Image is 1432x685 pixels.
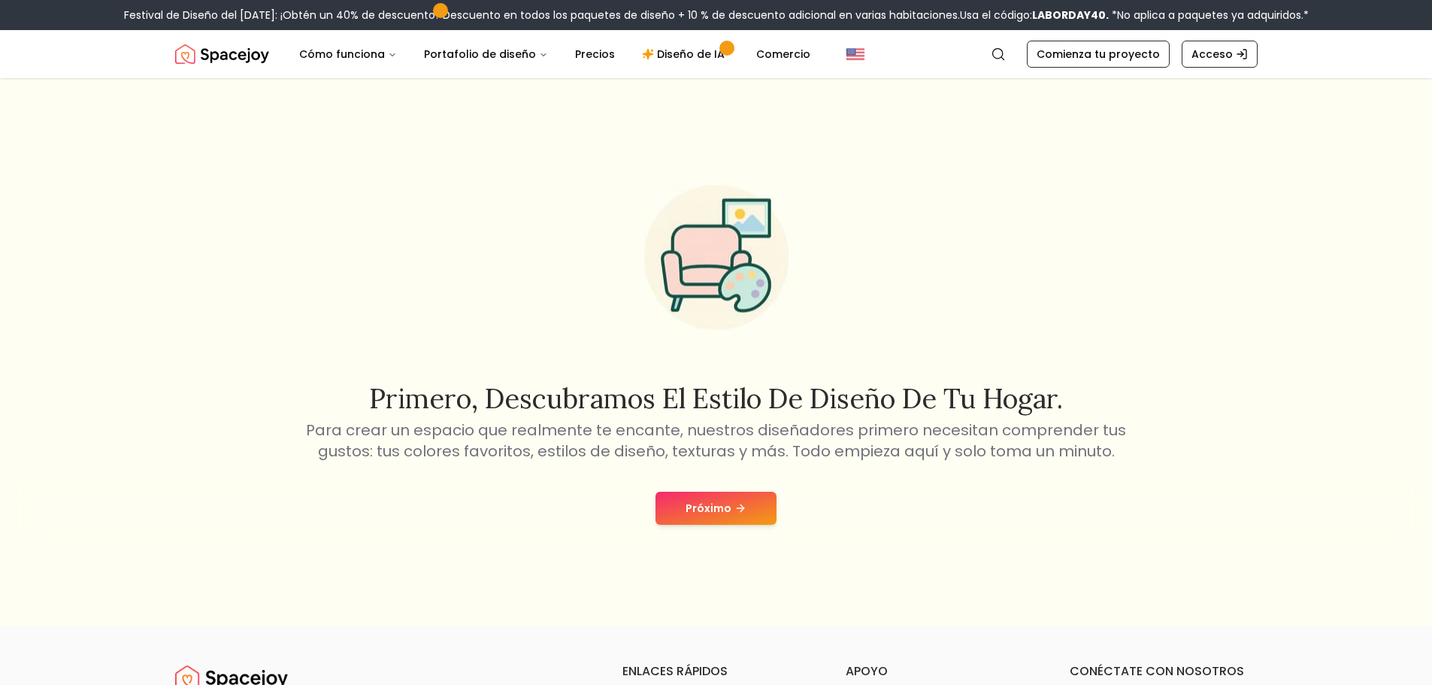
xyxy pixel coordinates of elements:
[175,39,269,69] img: Logotipo de Spacejoy
[175,30,1258,78] nav: Global
[960,8,1032,23] font: Usa el código:
[287,39,822,69] nav: Principal
[657,47,725,62] font: Diseño de IA
[424,47,536,62] font: Portafolio de diseño
[306,420,1126,462] font: Para crear un espacio que realmente te encante, nuestros diseñadores primero necesitan comprender...
[563,39,627,69] a: Precios
[1037,47,1160,62] font: Comienza tu proyecto
[846,45,864,63] img: Estados Unidos
[412,39,560,69] button: Portafolio de diseño
[622,662,728,680] font: enlaces rápidos
[369,381,1063,416] font: Primero, descubramos el estilo de diseño de tu hogar.
[575,47,615,62] font: Precios
[744,39,822,69] a: Comercio
[443,8,960,23] font: Descuento en todos los paquetes de diseño + 10 % de descuento adicional en varias habitaciones.
[1032,8,1109,23] font: LABORDAY40.
[655,492,777,525] button: Próximo
[1182,41,1258,68] a: Acceso
[620,162,813,354] img: Ilustración del cuestionario de estilo de inicio
[124,8,438,23] font: Festival de Diseño del [DATE]: ¡Obtén un 40% de descuento!
[299,47,385,62] font: Cómo funciona
[175,39,269,69] a: Alegría espacial
[846,662,888,680] font: apoyo
[686,501,731,516] font: Próximo
[630,39,741,69] a: Diseño de IA
[756,47,810,62] font: Comercio
[287,39,409,69] button: Cómo funciona
[1027,41,1170,68] a: Comienza tu proyecto
[1191,47,1233,62] font: Acceso
[1112,8,1309,23] font: *No aplica a paquetes ya adquiridos.*
[1070,662,1244,680] font: Conéctate con nosotros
